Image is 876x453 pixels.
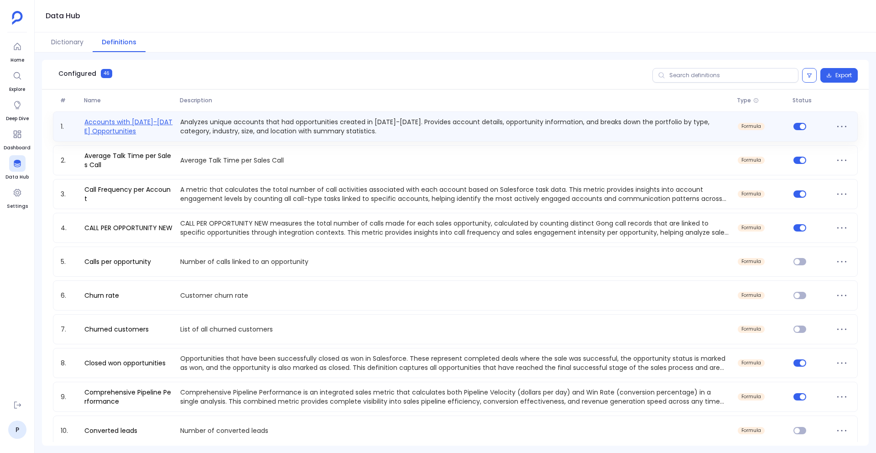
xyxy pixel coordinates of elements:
span: 6. [57,291,81,300]
span: 46 [101,69,112,78]
a: P [8,421,26,439]
p: Average Talk Time per Sales Call [177,156,734,165]
a: Explore [9,68,26,93]
p: Comprehensive Pipeline Performance is an integrated sales metric that calculates both Pipeline Ve... [177,388,734,406]
p: List of all churned customers [177,325,734,334]
input: Search definitions [652,68,798,83]
span: # [57,97,80,104]
span: 2. [57,156,81,165]
span: formula [741,191,761,197]
a: Call Frequency per Account [81,185,177,203]
p: Analyzes unique accounts that had opportunities created in [DATE]-[DATE]. Provides account detail... [177,117,734,136]
span: Explore [9,86,26,93]
span: Dashboard [4,144,31,152]
span: formula [741,327,761,332]
span: Home [9,57,26,64]
a: Comprehensive Pipeline Performance [81,388,177,406]
a: Data Hub [5,155,29,181]
img: petavue logo [12,11,23,25]
span: Description [176,97,734,104]
span: Status [789,97,829,104]
a: Deep Dive [6,97,29,122]
span: formula [741,394,761,400]
span: Type [737,97,751,104]
span: 1. [57,122,81,131]
a: CALL PER OPPORTUNITY NEW [81,223,176,232]
span: 9. [57,392,81,401]
button: Definitions [93,32,146,52]
span: Settings [7,203,28,210]
span: formula [741,124,761,129]
span: 8. [57,358,81,368]
span: formula [741,259,761,264]
span: formula [741,293,761,298]
span: Export [835,72,852,79]
a: Settings [7,184,28,210]
a: Home [9,38,26,64]
span: formula [741,428,761,433]
p: Customer churn rate [177,291,734,300]
span: 7. [57,325,81,334]
a: Average Talk Time per Sales Call [81,151,177,169]
span: 10. [57,426,81,435]
button: Export [820,68,858,83]
span: formula [741,225,761,231]
a: Churned customers [81,325,152,334]
span: 5. [57,257,81,266]
a: Calls per opportunity [81,257,155,266]
a: Dashboard [4,126,31,152]
p: Opportunities that have been successfully closed as won in Salesforce. These represent completed ... [177,354,734,372]
h1: Data Hub [46,10,80,22]
a: Accounts with [DATE]-[DATE] Opportunities [81,117,177,136]
a: Converted leads [81,426,141,435]
a: Churn rate [81,291,123,300]
a: Closed won opportunities [81,358,169,368]
p: Number of converted leads [177,426,734,435]
span: formula [741,360,761,366]
p: A metric that calculates the total number of call activities associated with each account based o... [177,185,734,203]
button: Dictionary [42,32,93,52]
span: formula [741,158,761,163]
span: 4. [57,223,81,232]
span: Name [80,97,176,104]
p: CALL PER OPPORTUNITY NEW measures the total number of calls made for each sales opportunity, calc... [177,219,734,237]
span: Deep Dive [6,115,29,122]
p: Number of calls linked to an opportunity [177,257,734,266]
span: Data Hub [5,174,29,181]
span: Configured [58,69,96,78]
span: 3. [57,190,81,199]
